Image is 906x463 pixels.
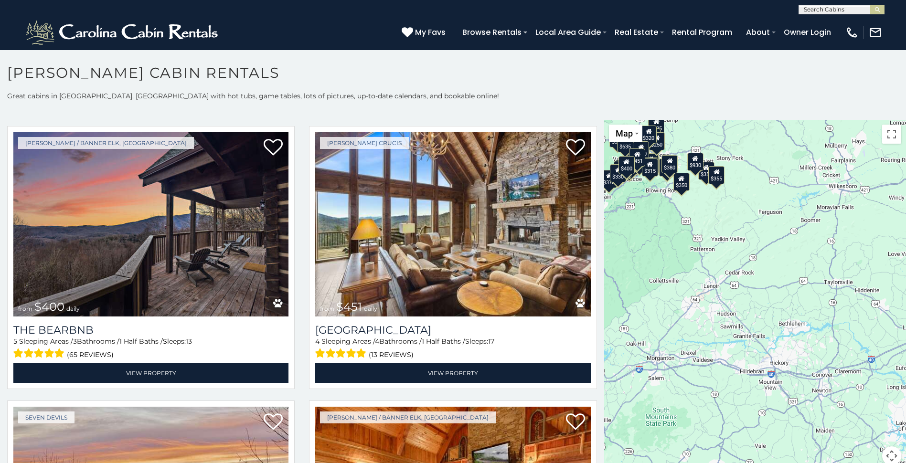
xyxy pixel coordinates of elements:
span: from [18,305,32,312]
img: The Bearbnb [13,132,288,316]
span: 1 Half Baths / [422,337,465,346]
span: (13 reviews) [369,348,414,361]
span: $451 [336,300,362,314]
a: The Bearbnb [13,324,288,337]
span: daily [364,305,377,312]
a: View Property [315,363,590,383]
a: Real Estate [610,24,663,41]
span: 13 [186,337,192,346]
a: [PERSON_NAME] Crucis [320,137,409,149]
span: 4 [375,337,379,346]
a: Add to favorites [566,138,585,158]
a: Add to favorites [566,412,585,432]
div: $375 [601,170,617,188]
span: (65 reviews) [67,348,114,361]
div: $355 [698,162,714,180]
img: mail-regular-white.png [869,26,882,39]
div: Sleeping Areas / Bathrooms / Sleeps: [315,337,590,361]
a: Add to favorites [264,412,283,432]
div: Sleeping Areas / Bathrooms / Sleeps: [13,337,288,361]
div: $400 [618,156,635,174]
span: 5 [13,337,17,346]
span: $400 [34,300,64,314]
h3: Cucumber Tree Lodge [315,324,590,337]
div: $635 [617,134,633,152]
span: My Favs [415,26,446,38]
a: The Bearbnb from $400 daily [13,132,288,316]
div: $355 [708,166,725,184]
a: [PERSON_NAME] / Banner Elk, [GEOGRAPHIC_DATA] [18,137,194,149]
a: Seven Devils [18,411,75,423]
div: $410 [624,146,640,164]
a: Rental Program [667,24,737,41]
a: My Favs [402,26,448,39]
a: Owner Login [779,24,836,41]
div: $315 [641,158,658,177]
button: Change map style [609,125,642,142]
a: View Property [13,363,288,383]
img: White-1-2.png [24,18,222,47]
span: 3 [73,337,77,346]
a: [PERSON_NAME] / Banner Elk, [GEOGRAPHIC_DATA] [320,411,496,423]
div: $451 [629,148,645,167]
span: from [320,305,334,312]
a: Add to favorites [264,138,283,158]
span: daily [66,305,80,312]
span: 17 [488,337,494,346]
div: $210 [633,141,649,159]
div: $380 [661,155,678,173]
div: $330 [610,164,626,182]
a: Cucumber Tree Lodge from $451 daily [315,132,590,316]
a: Local Area Guide [531,24,606,41]
img: Cucumber Tree Lodge [315,132,590,316]
div: $695 [659,158,675,177]
span: 1 Half Baths / [119,337,163,346]
div: $480 [642,158,658,176]
span: 4 [315,337,320,346]
div: $350 [673,173,690,191]
a: About [741,24,775,41]
img: phone-regular-white.png [845,26,859,39]
button: Toggle fullscreen view [882,125,901,144]
a: Browse Rentals [458,24,526,41]
span: Map [616,128,633,138]
div: $930 [687,153,703,171]
div: $395 [642,153,659,171]
a: [GEOGRAPHIC_DATA] [315,324,590,337]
